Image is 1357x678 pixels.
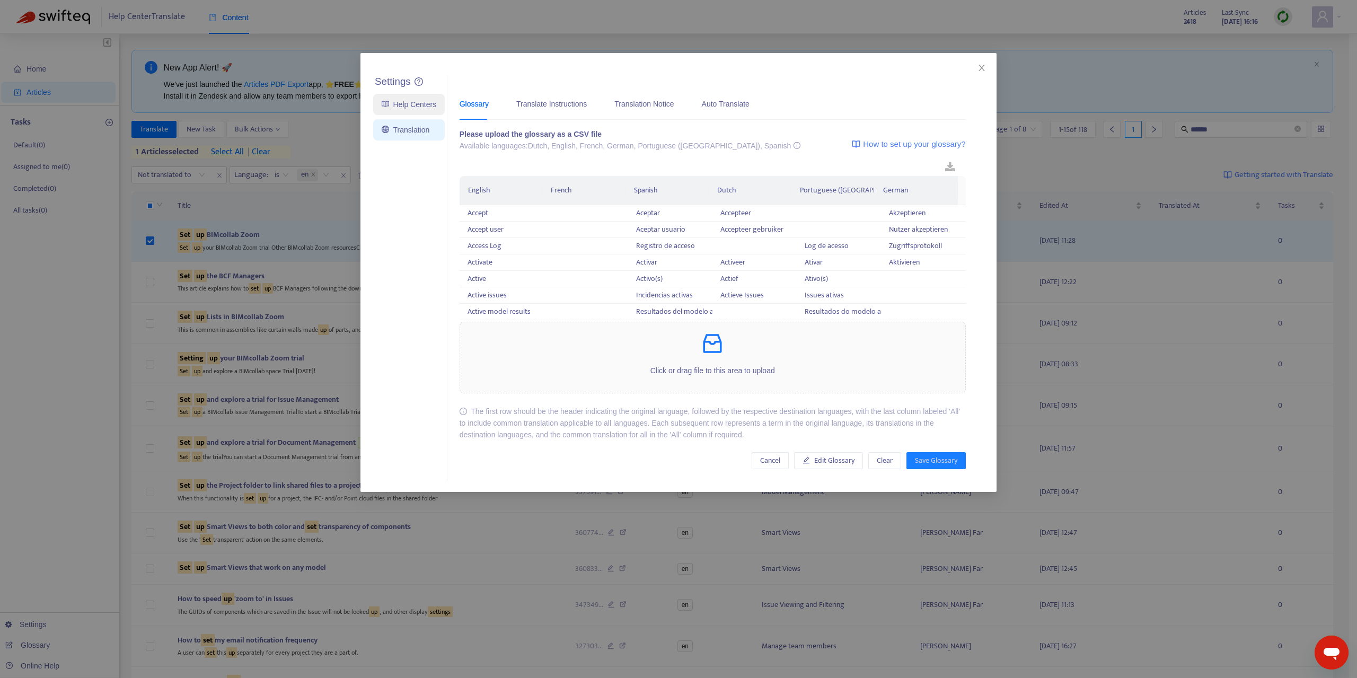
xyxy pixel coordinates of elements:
div: Auto Translate [702,98,750,110]
button: Edit Glossary [794,452,863,469]
th: Spanish [625,176,709,205]
div: Activate [468,257,536,268]
div: Accept [468,207,536,219]
a: question-circle [415,77,423,86]
th: English [460,176,543,205]
h5: Settings [375,76,411,88]
span: How to set up your glossary? [863,138,965,151]
div: Ativar [805,257,873,268]
div: Active [468,273,536,285]
span: Clear [877,455,893,466]
a: Help Centers [382,100,436,109]
span: Cancel [760,455,780,466]
span: Edit Glossary [814,455,854,466]
img: image-link [852,140,860,148]
th: Dutch [709,176,792,205]
div: Translate Instructions [516,98,587,110]
a: Translation [382,126,429,134]
div: Issues ativas [805,289,873,301]
div: Access Log [468,240,536,252]
div: Available languages: Dutch, English, French, German, Portuguese ([GEOGRAPHIC_DATA]), Spanish [460,140,800,152]
button: Close [976,62,988,74]
div: Glossary [460,98,489,110]
div: Please upload the glossary as a CSV file [460,128,800,140]
div: Active issues [468,289,536,301]
p: Click or drag file to this area to upload [460,365,965,376]
button: Clear [868,452,901,469]
div: Resultados del modelo activo [636,306,704,318]
div: Activo(s) [636,273,704,285]
div: Actief [720,273,789,285]
div: Resultados do modelo ativo [805,306,873,318]
div: Nutzer akzeptieren [889,224,957,235]
div: Registro de acceso [636,240,704,252]
div: Aceptar [636,207,704,219]
div: Incidencias activas [636,289,704,301]
a: How to set up your glossary? [852,128,965,160]
iframe: Button to launch messaging window [1315,636,1349,670]
div: Ativo(s) [805,273,873,285]
th: French [542,176,625,205]
button: Cancel [752,452,789,469]
div: Log de acesso [805,240,873,252]
th: German [875,176,958,205]
div: Activar [636,257,704,268]
span: inboxClick or drag file to this area to upload [460,322,965,393]
span: info-circle [460,408,467,415]
div: Accept user [468,224,536,235]
div: Accepteer gebruiker [720,224,789,235]
div: Aceptar usuario [636,224,704,235]
span: edit [803,456,810,464]
div: Akzeptieren [889,207,957,219]
th: Portuguese ([GEOGRAPHIC_DATA]) [791,176,875,205]
span: close [977,64,986,72]
span: inbox [700,331,725,356]
div: The first row should be the header indicating the original language, followed by the respective d... [460,406,966,441]
div: Actieve Issues [720,289,789,301]
div: Accepteer [720,207,789,219]
div: Zugriffsprotokoll [889,240,957,252]
div: Activeer [720,257,789,268]
div: Translation Notice [614,98,674,110]
div: Aktivieren [889,257,957,268]
div: Active model results [468,306,536,318]
button: Save Glossary [906,452,966,469]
